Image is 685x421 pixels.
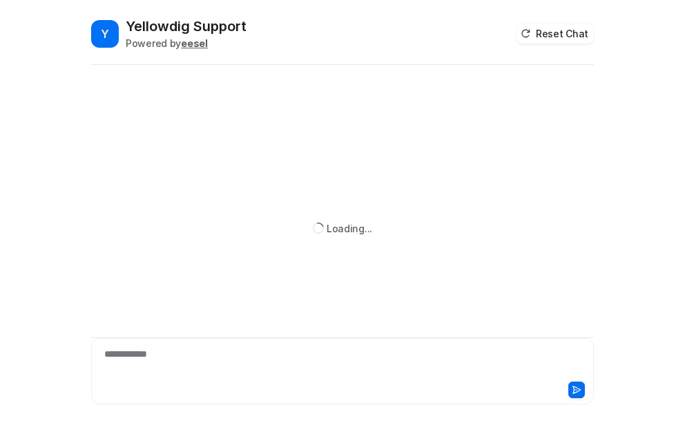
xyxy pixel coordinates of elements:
div: Loading... [327,221,372,236]
button: Reset Chat [517,24,594,44]
h2: Yellowdig Support [126,17,247,36]
span: Y [91,20,119,48]
b: eesel [181,37,208,49]
div: Powered by [126,36,247,50]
